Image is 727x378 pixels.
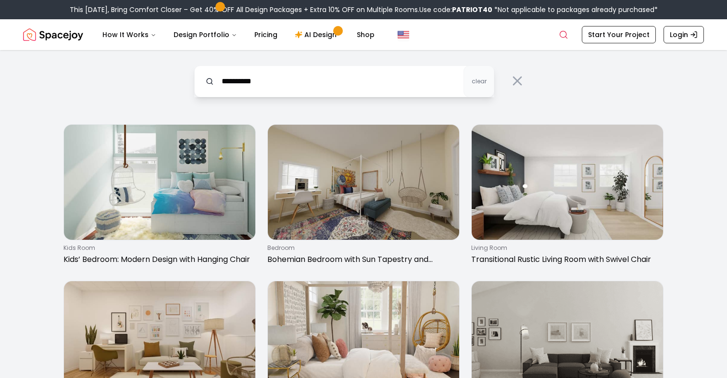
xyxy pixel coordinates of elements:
[63,254,252,265] p: Kids’ Bedroom: Modern Design with Hanging Chair
[166,25,245,44] button: Design Portfolio
[95,25,164,44] button: How It Works
[398,29,409,40] img: United States
[63,244,252,252] p: kids room
[419,5,492,14] span: Use code:
[70,5,658,14] div: This [DATE], Bring Comfort Closer – Get 40% OFF All Design Packages + Extra 10% OFF on Multiple R...
[471,254,660,265] p: Transitional Rustic Living Room with Swivel Chair
[63,124,256,269] a: Kids’ Bedroom: Modern Design with Hanging Chairkids roomKids’ Bedroom: Modern Design with Hanging...
[664,26,704,43] a: Login
[64,125,255,240] img: Kids’ Bedroom: Modern Design with Hanging Chair
[247,25,285,44] a: Pricing
[267,254,456,265] p: Bohemian Bedroom with Sun Tapestry and Hanging Chair
[472,125,663,240] img: Transitional Rustic Living Room with Swivel Chair
[471,244,660,252] p: living room
[287,25,347,44] a: AI Design
[95,25,382,44] nav: Main
[582,26,656,43] a: Start Your Project
[492,5,658,14] span: *Not applicable to packages already purchased*
[349,25,382,44] a: Shop
[23,25,83,44] img: Spacejoy Logo
[472,78,487,85] span: clear
[452,5,492,14] b: PATRIOT40
[464,65,494,97] button: clear
[268,125,459,240] img: Bohemian Bedroom with Sun Tapestry and Hanging Chair
[471,124,664,269] a: Transitional Rustic Living Room with Swivel Chairliving roomTransitional Rustic Living Room with ...
[23,19,704,50] nav: Global
[23,25,83,44] a: Spacejoy
[267,244,456,252] p: bedroom
[267,124,460,269] a: Bohemian Bedroom with Sun Tapestry and Hanging ChairbedroomBohemian Bedroom with Sun Tapestry and...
